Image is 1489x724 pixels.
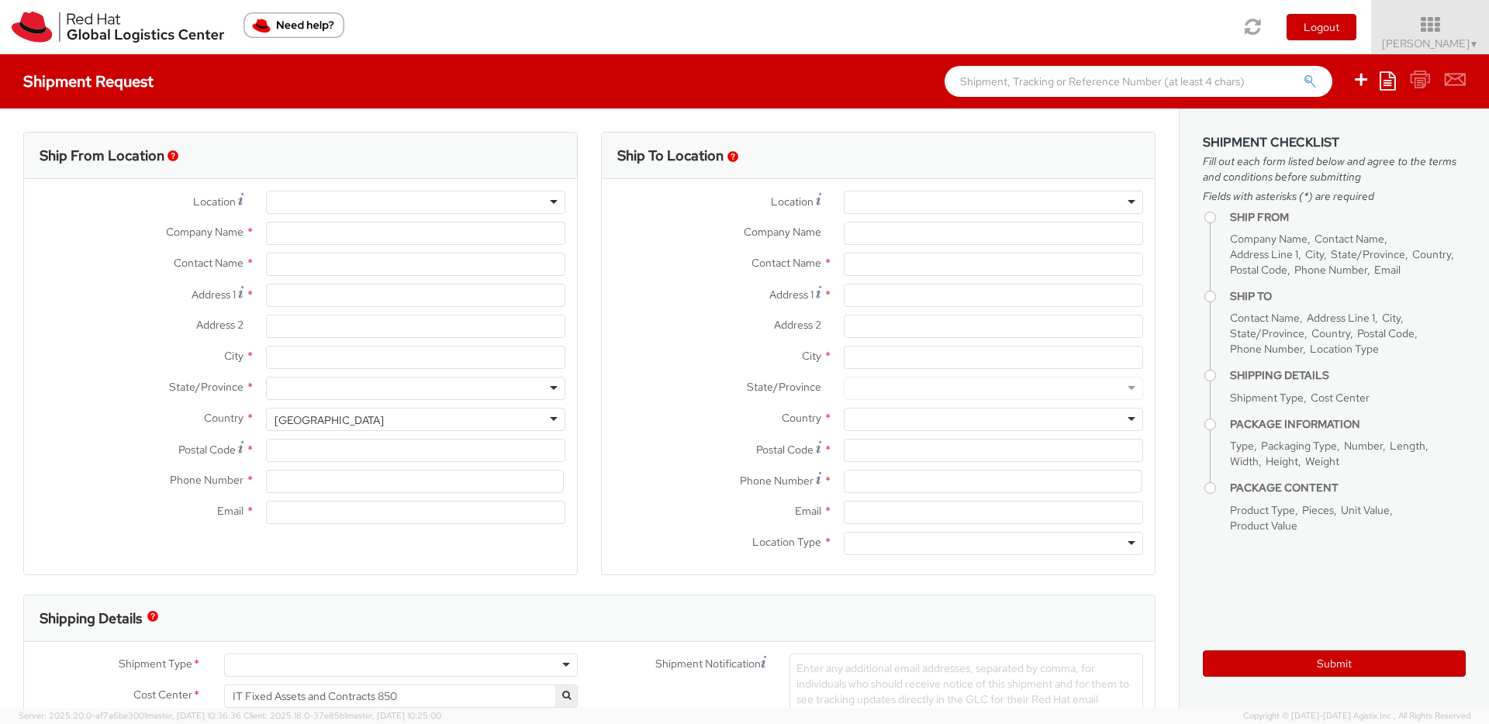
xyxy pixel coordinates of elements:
span: Contact Name [1315,232,1384,246]
button: Submit [1203,650,1466,677]
span: Address 2 [196,318,244,332]
span: Company Name [1230,232,1308,246]
span: City [1382,311,1401,325]
span: City [1305,247,1324,261]
span: Fields with asterisks (*) are required [1203,188,1466,204]
span: Shipment Type [119,656,192,674]
span: Contact Name [1230,311,1300,325]
span: Client: 2025.18.0-37e85b1 [244,710,441,721]
h4: Package Content [1230,482,1466,494]
span: Postal Code [1230,263,1287,277]
span: Address Line 1 [1307,311,1375,325]
h3: Shipment Checklist [1203,136,1466,150]
span: Packaging Type [1261,439,1337,453]
span: Height [1266,454,1298,468]
span: Country [782,411,821,425]
span: master, [DATE] 10:36:36 [147,710,241,721]
span: Product Type [1230,503,1295,517]
span: Address 1 [192,288,236,302]
span: Number [1344,439,1383,453]
span: State/Province [169,380,244,394]
span: Address Line 1 [1230,247,1298,261]
span: Company Name [166,225,244,239]
span: Phone Number [170,473,244,487]
span: Cost Center [1311,391,1370,405]
h4: Ship From [1230,212,1466,223]
span: Pieces [1302,503,1334,517]
span: Width [1230,454,1259,468]
span: Enter any additional email addresses, separated by comma, for individuals who should receive noti... [796,661,1129,722]
span: Phone Number [740,474,814,488]
span: Contact Name [751,256,821,270]
h4: Package Information [1230,419,1466,430]
span: IT Fixed Assets and Contracts 850 [233,689,569,703]
span: Fill out each form listed below and agree to the terms and conditions before submitting [1203,153,1466,184]
span: Postal Code [1357,326,1415,340]
span: Email [795,504,821,518]
span: Length [1390,439,1425,453]
input: Shipment, Tracking or Reference Number (at least 4 chars) [945,66,1332,97]
span: Phone Number [1294,263,1367,277]
span: Shipment Type [1230,391,1304,405]
button: Logout [1287,14,1356,40]
span: Country [204,411,244,425]
span: Weight [1305,454,1339,468]
span: State/Province [1331,247,1405,261]
span: Product Value [1230,519,1297,533]
span: Unit Value [1341,503,1390,517]
div: [GEOGRAPHIC_DATA] [275,412,384,428]
span: Country [1412,247,1451,261]
span: Location [193,195,236,209]
h3: Shipping Details [40,611,142,626]
span: Address 2 [774,318,821,332]
button: Need help? [244,12,344,38]
span: Shipment Notification [655,656,761,672]
span: Country [1311,326,1350,340]
span: City [802,349,821,363]
h4: Shipping Details [1230,370,1466,381]
h4: Shipment Request [23,73,154,90]
span: Copyright © [DATE]-[DATE] Agistix Inc., All Rights Reserved [1243,710,1470,722]
span: Type [1230,439,1254,453]
span: Email [1374,263,1401,277]
span: Location Type [1310,342,1379,356]
img: rh-logistics-00dfa346123c4ec078e1.svg [12,12,224,43]
span: State/Province [747,380,821,394]
span: Location [771,195,814,209]
span: Email [217,504,244,518]
span: Address 1 [769,288,814,302]
span: [PERSON_NAME] [1382,36,1479,50]
span: Location Type [752,535,821,549]
span: City [224,349,244,363]
span: master, [DATE] 10:25:00 [347,710,441,721]
span: Cost Center [133,687,192,705]
h3: Ship To Location [617,148,724,164]
span: Company Name [744,225,821,239]
h4: Ship To [1230,291,1466,302]
span: IT Fixed Assets and Contracts 850 [224,684,578,708]
span: Postal Code [178,443,236,457]
span: Server: 2025.20.0-af7a6be3001 [19,710,241,721]
span: State/Province [1230,326,1304,340]
h3: Ship From Location [40,148,164,164]
span: Postal Code [756,443,814,457]
span: ▼ [1470,38,1479,50]
span: Phone Number [1230,342,1303,356]
span: Contact Name [174,256,244,270]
